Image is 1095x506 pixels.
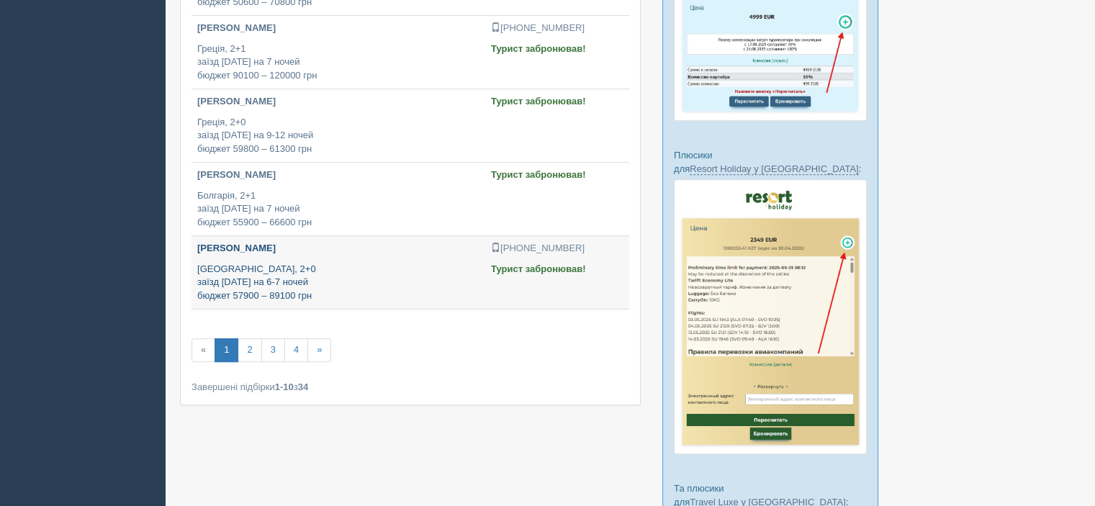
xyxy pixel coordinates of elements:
p: [PERSON_NAME] [197,22,479,35]
p: [PERSON_NAME] [197,168,479,182]
a: [PERSON_NAME] Греція, 2+1заїзд [DATE] на 7 ночейбюджет 90100 – 120000 грн [191,16,485,89]
p: Болгарія, 2+1 заїзд [DATE] на 7 ночей бюджет 55900 – 66600 грн [197,189,479,230]
div: Завершені підбірки з [191,380,629,394]
a: [PERSON_NAME] Болгарія, 2+1заїзд [DATE] на 7 ночейбюджет 55900 – 66600 грн [191,163,485,235]
p: Турист забронював! [491,263,623,276]
p: Греція, 2+0 заїзд [DATE] на 9-12 ночей бюджет 59800 – 61300 грн [197,116,479,156]
a: 4 [284,338,308,362]
b: 34 [298,381,308,392]
a: 1 [215,338,238,362]
a: » [307,338,331,362]
a: [PERSON_NAME] [GEOGRAPHIC_DATA], 2+0заїзд [DATE] на 6-7 ночейбюджет 57900 – 89100 грн [191,236,485,309]
img: resort-holiday-%D0%BF%D1%96%D0%B4%D0%B1%D1%96%D1%80%D0%BA%D0%B0-%D1%81%D1%80%D0%BC-%D0%B4%D0%BB%D... [674,179,867,454]
p: [PHONE_NUMBER] [491,242,623,256]
b: 1-10 [275,381,294,392]
p: Турист забронював! [491,168,623,182]
a: 3 [261,338,285,362]
a: 2 [238,338,261,362]
p: [PERSON_NAME] [197,95,479,109]
p: Турист забронював! [491,42,623,56]
span: « [191,338,215,362]
p: Турист забронював! [491,95,623,109]
p: [PERSON_NAME] [197,242,479,256]
p: [PHONE_NUMBER] [491,22,623,35]
a: [PERSON_NAME] Греція, 2+0заїзд [DATE] на 9-12 ночейбюджет 59800 – 61300 грн [191,89,485,162]
p: [GEOGRAPHIC_DATA], 2+0 заїзд [DATE] на 6-7 ночей бюджет 57900 – 89100 грн [197,263,479,303]
p: Плюсики для : [674,148,867,176]
a: Resort Holiday у [GEOGRAPHIC_DATA] [690,163,858,175]
p: Греція, 2+1 заїзд [DATE] на 7 ночей бюджет 90100 – 120000 грн [197,42,479,83]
